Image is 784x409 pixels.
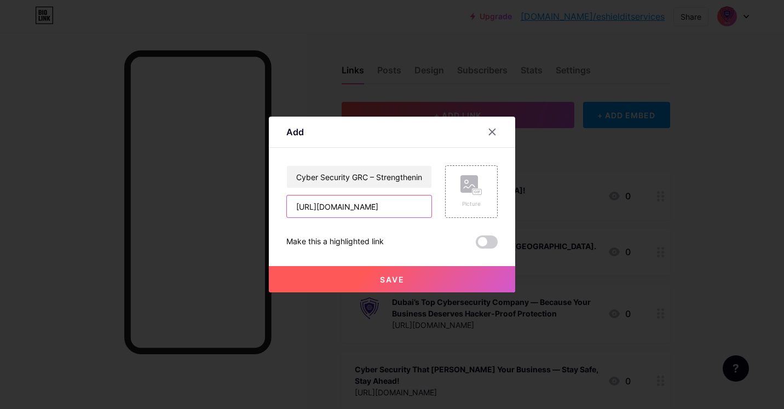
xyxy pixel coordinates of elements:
input: URL [287,195,431,217]
button: Save [269,266,515,292]
span: Save [380,275,405,284]
div: Add [286,125,304,139]
input: Title [287,166,431,188]
div: Make this a highlighted link [286,235,384,249]
div: Picture [460,200,482,208]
